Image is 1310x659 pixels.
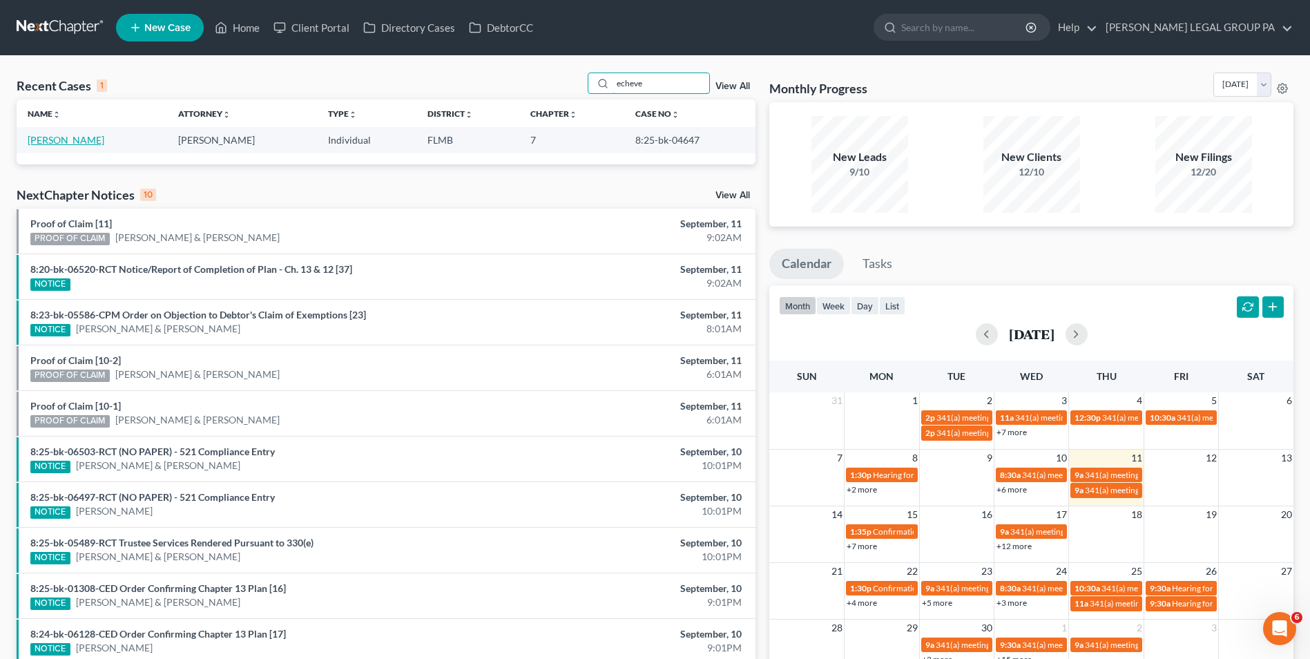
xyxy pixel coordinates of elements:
a: View All [715,82,750,91]
span: 14 [830,506,844,523]
span: 4 [1135,392,1144,409]
a: Proof of Claim [10-1] [30,400,121,412]
div: New Leads [811,149,908,165]
div: PROOF OF CLAIM [30,233,110,245]
span: 341(a) meeting for [PERSON_NAME] [1085,485,1218,495]
span: 24 [1054,563,1068,580]
div: 9:01PM [514,595,742,609]
div: September, 11 [514,399,742,413]
button: week [816,296,851,315]
span: 9a [1000,526,1009,537]
span: Wed [1020,370,1043,382]
span: 2p [925,412,935,423]
span: 10:30a [1150,412,1175,423]
a: Typeunfold_more [328,108,357,119]
td: [PERSON_NAME] [167,127,318,153]
a: +6 more [996,484,1027,495]
a: +4 more [847,598,877,608]
a: Proof of Claim [11] [30,218,112,229]
span: 10 [1054,450,1068,466]
span: 2 [985,392,994,409]
span: 11a [1000,412,1014,423]
a: Help [1051,15,1097,40]
td: Individual [317,127,416,153]
div: New Clients [983,149,1080,165]
a: Attorneyunfold_more [178,108,231,119]
span: 341(a) meeting for [PERSON_NAME] [1177,412,1310,423]
span: 2 [1135,620,1144,636]
div: September, 11 [514,262,742,276]
span: 1:30p [850,470,871,480]
span: 9a [1075,485,1083,495]
div: 6:01AM [514,367,742,381]
span: 26 [1204,563,1218,580]
i: unfold_more [222,111,231,119]
span: 9a [925,583,934,593]
div: NOTICE [30,598,70,610]
i: unfold_more [671,111,680,119]
span: 9a [925,640,934,650]
span: 341(a) meeting for [PERSON_NAME] [1022,583,1155,593]
div: September, 11 [514,217,742,231]
span: 9a [1075,470,1083,480]
a: 8:23-bk-05586-CPM Order on Objection to Debtor's Claim of Exemptions [23] [30,309,366,321]
a: [PERSON_NAME] & [PERSON_NAME] [115,367,280,381]
span: 28 [830,620,844,636]
button: month [779,296,816,315]
a: +5 more [922,598,952,608]
span: 341(a) meeting for [PERSON_NAME] & [PERSON_NAME] [936,412,1143,423]
a: 8:20-bk-06520-RCT Notice/Report of Completion of Plan - Ch. 13 & 12 [37] [30,263,352,275]
span: Mon [869,370,894,382]
div: 10:01PM [514,504,742,518]
span: 16 [980,506,994,523]
span: 341(a) meeting for [PERSON_NAME] & [PERSON_NAME] [1015,412,1222,423]
div: PROOF OF CLAIM [30,415,110,428]
span: 8:30a [1000,470,1021,480]
span: 1:35p [850,526,871,537]
a: +12 more [996,541,1032,551]
a: Directory Cases [356,15,462,40]
a: 8:24-bk-06128-CED Order Confirming Chapter 13 Plan [17] [30,628,286,640]
span: 9:30a [1150,598,1171,609]
a: 8:25-bk-06497-RCT (NO PAPER) - 521 Compliance Entry [30,491,275,503]
span: 341(a) meeting for [PERSON_NAME] [936,640,1069,650]
span: 1:30p [850,583,871,593]
input: Search by name... [901,15,1028,40]
span: 13 [1280,450,1293,466]
div: 1 [97,79,107,92]
span: 9a [1075,640,1083,650]
i: unfold_more [52,111,61,119]
a: Tasks [850,249,905,279]
span: 23 [980,563,994,580]
div: September, 11 [514,354,742,367]
div: September, 11 [514,308,742,322]
div: PROOF OF CLAIM [30,370,110,382]
span: 25 [1130,563,1144,580]
span: 1 [1060,620,1068,636]
span: 29 [905,620,919,636]
span: 15 [905,506,919,523]
span: Thu [1097,370,1117,382]
div: NOTICE [30,324,70,336]
a: [PERSON_NAME] & [PERSON_NAME] [76,459,240,472]
div: 10 [140,189,156,201]
span: 30 [980,620,994,636]
a: Nameunfold_more [28,108,61,119]
div: New Filings [1155,149,1252,165]
a: [PERSON_NAME] & [PERSON_NAME] [115,413,280,427]
div: September, 10 [514,490,742,504]
span: Tue [947,370,965,382]
span: 341(a) meeting for [PERSON_NAME] & [PERSON_NAME] [936,428,1143,438]
a: +7 more [847,541,877,551]
td: 8:25-bk-04647 [624,127,755,153]
a: +2 more [847,484,877,495]
div: NOTICE [30,278,70,291]
span: 11a [1075,598,1088,609]
span: 341(a) meeting for [PERSON_NAME] [1022,470,1155,480]
div: 10:01PM [514,459,742,472]
a: Calendar [769,249,844,279]
div: September, 10 [514,445,742,459]
div: September, 10 [514,536,742,550]
span: 7 [836,450,844,466]
span: Confirmation Hearing for [PERSON_NAME] & [PERSON_NAME] [873,526,1104,537]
